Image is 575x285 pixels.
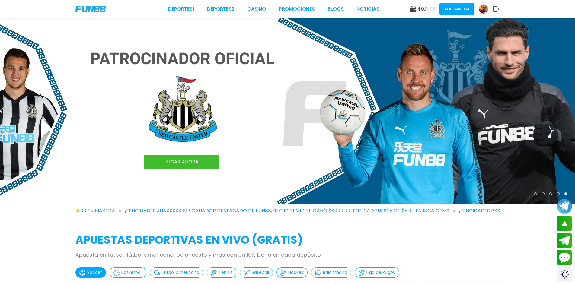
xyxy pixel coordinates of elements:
button: Join telegram channel [557,198,572,214]
button: scroll up [557,216,572,231]
h2: APUESTAS DEPORTIVAS EN VIVO (gratis) [75,232,500,248]
p: Hockey [288,269,304,276]
button: Basketball [110,267,146,278]
p: Baseball [252,269,269,276]
button: Futbol Americano [150,267,203,278]
button: Join telegram [557,233,572,249]
a: JUGAR AHORA [144,155,219,169]
button: Depósito [439,3,474,15]
a: Avatar [479,4,493,14]
p: Liga de Rugby [366,269,395,276]
p: Basketball [121,269,142,276]
img: Avatar [479,5,488,14]
button: Hockey [276,267,308,278]
button: Contact customer service [557,250,572,265]
span: $ 0.11 [418,5,428,13]
p: Tennis [219,269,232,276]
p: Futbol Americano [162,269,199,276]
p: Apuesta en fútbol, fútbol americano, baloncesto y más con un 10% bono en cada depósito [75,251,500,259]
button: Tennis [207,267,236,278]
a: Deportes1 [168,5,194,13]
div: Switch theme [557,267,572,282]
a: CASINO [247,5,266,13]
span: ¡FELICIDADES juaxxxxx910! GANADOR DESTACADO DE FUN88, RECIENTEMENTE GANÓ $4,000.00 EN UNA APUESTA... [125,207,455,214]
p: Soccer [87,269,102,276]
button: Liga de Rugby [355,267,399,278]
a: Promociones [279,5,315,13]
button: Soccer [75,267,106,278]
img: Company Logo [75,6,106,12]
button: Balonmano [311,267,351,278]
a: Deportes2 [207,5,235,13]
p: Balonmano [323,269,347,276]
a: BLOGS [327,5,344,13]
a: NOTICIAS [356,5,379,13]
button: Baseball [240,267,273,278]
